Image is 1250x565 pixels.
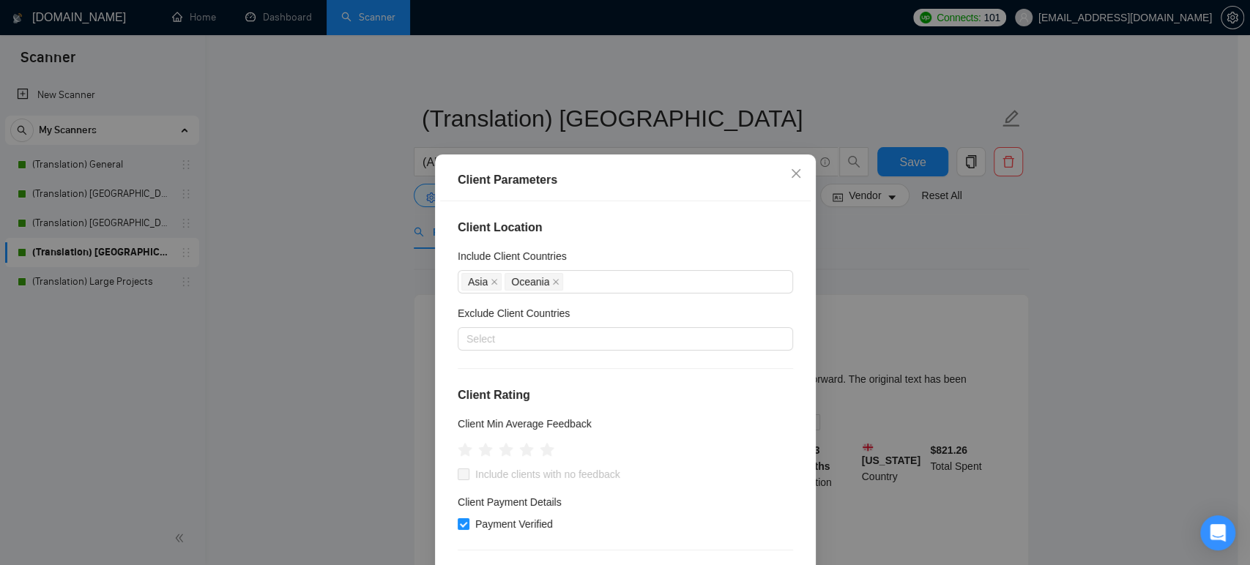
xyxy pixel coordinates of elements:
span: Asia [461,273,502,291]
span: close [552,278,559,285]
span: Oceania [511,274,549,290]
span: Payment Verified [469,517,559,533]
h4: Client Location [458,219,793,236]
span: star [458,443,472,457]
span: star [519,443,534,457]
button: Close [776,154,816,194]
h5: Client Min Average Feedback [458,416,592,432]
div: Open Intercom Messenger [1200,515,1235,550]
span: close [491,278,498,285]
h4: Client Payment Details [458,495,562,511]
span: close [790,168,802,179]
h5: Exclude Client Countries [458,305,570,321]
span: Include clients with no feedback [469,467,626,483]
span: star [540,443,554,457]
h5: Include Client Countries [458,248,567,264]
span: star [478,443,493,457]
div: Client Parameters [458,171,793,189]
span: Asia [468,274,488,290]
span: Oceania [505,273,563,291]
h4: Client Rating [458,386,793,404]
span: star [499,443,513,457]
